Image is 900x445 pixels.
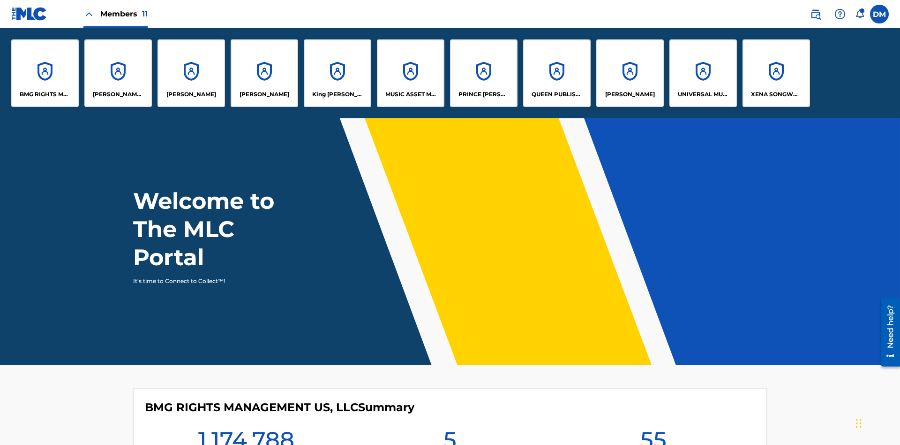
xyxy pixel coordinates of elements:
img: Close [83,8,95,20]
p: RONALD MCTESTERSON [605,90,655,99]
p: EYAMA MCSINGER [240,90,289,99]
h4: BMG RIGHTS MANAGEMENT US, LLC [145,400,414,414]
a: AccountsQUEEN PUBLISHA [523,39,591,107]
p: UNIVERSAL MUSIC PUB GROUP [678,90,729,99]
iframe: Resource Center [874,294,900,371]
p: XENA SONGWRITER [751,90,802,99]
img: help [834,8,846,20]
img: MLC Logo [11,7,47,21]
a: AccountsXENA SONGWRITER [742,39,810,107]
a: AccountsKing [PERSON_NAME] [304,39,371,107]
p: PRINCE MCTESTERSON [458,90,510,99]
p: MUSIC ASSET MANAGEMENT (MAM) [385,90,436,99]
a: AccountsMUSIC ASSET MANAGEMENT (MAM) [377,39,444,107]
a: Accounts[PERSON_NAME] [596,39,664,107]
a: AccountsUNIVERSAL MUSIC PUB GROUP [669,39,737,107]
h1: Welcome to The MLC Portal [133,187,308,271]
a: Public Search [806,5,825,23]
img: search [810,8,821,20]
div: Notifications [855,9,864,19]
div: Drag [856,409,862,437]
div: User Menu [870,5,889,23]
p: CLEO SONGWRITER [93,90,144,99]
p: ELVIS COSTELLO [166,90,216,99]
iframe: Chat Widget [853,400,900,445]
a: AccountsBMG RIGHTS MANAGEMENT US, LLC [11,39,79,107]
p: It's time to Connect to Collect™! [133,277,296,285]
a: Accounts[PERSON_NAME] [157,39,225,107]
a: AccountsPRINCE [PERSON_NAME] [450,39,517,107]
div: Help [831,5,849,23]
p: King McTesterson [312,90,363,99]
span: Members [100,8,148,19]
span: 11 [142,9,148,18]
a: Accounts[PERSON_NAME] SONGWRITER [84,39,152,107]
p: QUEEN PUBLISHA [532,90,583,99]
p: BMG RIGHTS MANAGEMENT US, LLC [20,90,71,99]
a: Accounts[PERSON_NAME] [231,39,298,107]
